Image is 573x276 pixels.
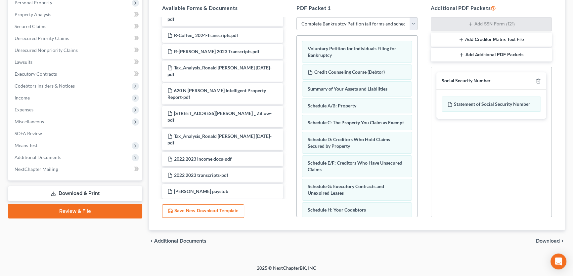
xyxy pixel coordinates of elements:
[8,186,142,201] a: Download & Print
[9,9,142,20] a: Property Analysis
[15,35,69,41] span: Unsecured Priority Claims
[431,33,552,47] button: Add Creditor Matrix Text File
[9,163,142,175] a: NextChapter Mailing
[15,71,57,77] span: Executory Contracts
[308,120,404,125] span: Schedule C: The Property You Claim as Exempt
[308,160,402,172] span: Schedule E/F: Creditors Who Have Unsecured Claims
[296,4,418,12] h5: PDF Packet 1
[9,128,142,139] a: SOFA Review
[308,183,384,196] span: Schedule G: Executory Contracts and Unexpired Leases
[15,47,78,53] span: Unsecured Nonpriority Claims
[174,49,259,54] span: R-[PERSON_NAME] 2023 Transcripts.pdf
[308,103,356,108] span: Schedule A/B: Property
[154,238,206,244] span: Additional Documents
[308,46,396,58] span: Voluntary Petition for Individuals Filing for Bankruptcy
[15,95,30,100] span: Income
[536,238,560,244] span: Download
[431,48,552,62] button: Add Additional PDF Packets
[167,88,266,100] span: 620 N [PERSON_NAME] Intelligent Property Report-pdf
[174,32,238,38] span: R-Coffee_ 2024-Transcripts.pdf
[9,20,142,32] a: Secured Claims
[174,156,232,162] span: 2022 2023 income docs-pdf
[431,17,552,32] button: Add SSN Form (121)
[15,154,61,160] span: Additional Documents
[162,204,244,218] button: Save New Download Template
[15,107,33,112] span: Expenses
[442,78,491,84] div: Social Security Number
[9,32,142,44] a: Unsecured Priority Claims
[9,44,142,56] a: Unsecured Nonpriority Claims
[167,133,272,145] span: Tax_Analysis_Ronald [PERSON_NAME] [DATE]-pdf
[308,207,366,213] span: Schedule H: Your Codebtors
[174,188,228,194] span: [PERSON_NAME] paystub
[15,119,44,124] span: Miscellaneous
[314,69,385,75] span: Credit Counseling Course (Debtor)
[442,97,541,112] div: Statement of Social Security Number
[15,166,58,172] span: NextChapter Mailing
[9,68,142,80] a: Executory Contracts
[15,12,51,17] span: Property Analysis
[15,23,46,29] span: Secured Claims
[308,86,387,92] span: Summary of Your Assets and Liabilities
[174,172,228,178] span: 2022 2023 transcripts-pdf
[551,254,566,269] div: Open Intercom Messenger
[431,4,552,12] h5: Additional PDF Packets
[162,4,283,12] h5: Available Forms & Documents
[536,238,565,244] button: Download chevron_right
[15,142,37,148] span: Means Test
[308,137,390,149] span: Schedule D: Creditors Who Hold Claims Secured by Property
[167,110,272,123] span: [STREET_ADDRESS][PERSON_NAME] _ Zillow-pdf
[8,204,142,218] a: Review & File
[149,238,154,244] i: chevron_left
[149,238,206,244] a: chevron_left Additional Documents
[15,59,32,65] span: Lawsuits
[167,65,272,77] span: Tax_Analysis_Ronald [PERSON_NAME] [DATE]-pdf
[560,238,565,244] i: chevron_right
[15,131,42,136] span: SOFA Review
[9,56,142,68] a: Lawsuits
[15,83,75,89] span: Codebtors Insiders & Notices
[167,10,272,22] span: Tax_Analysis_Ronald [PERSON_NAME] [DATE]-pdf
